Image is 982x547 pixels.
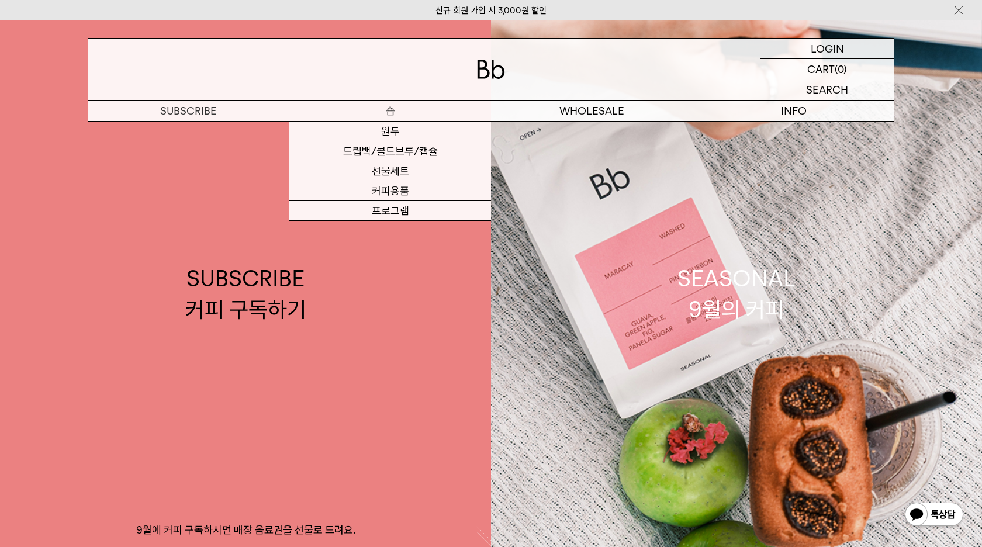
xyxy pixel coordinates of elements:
p: CART [807,59,835,79]
img: 로고 [477,60,505,79]
a: SUBSCRIBE [88,101,289,121]
p: WHOLESALE [491,101,693,121]
a: 신규 회원 가입 시 3,000원 할인 [435,5,547,16]
p: INFO [693,101,894,121]
p: LOGIN [811,39,844,58]
a: 원두 [289,122,491,141]
img: 카카오톡 채널 1:1 채팅 버튼 [904,501,964,529]
a: 드립백/콜드브루/캡슐 [289,141,491,161]
p: (0) [835,59,847,79]
div: SEASONAL 9월의 커피 [677,263,796,325]
a: 커피용품 [289,181,491,201]
a: LOGIN [760,39,894,59]
div: SUBSCRIBE 커피 구독하기 [185,263,306,325]
p: SEARCH [806,79,848,100]
a: 프로그램 [289,201,491,221]
a: 숍 [289,101,491,121]
a: CART (0) [760,59,894,79]
a: 선물세트 [289,161,491,181]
